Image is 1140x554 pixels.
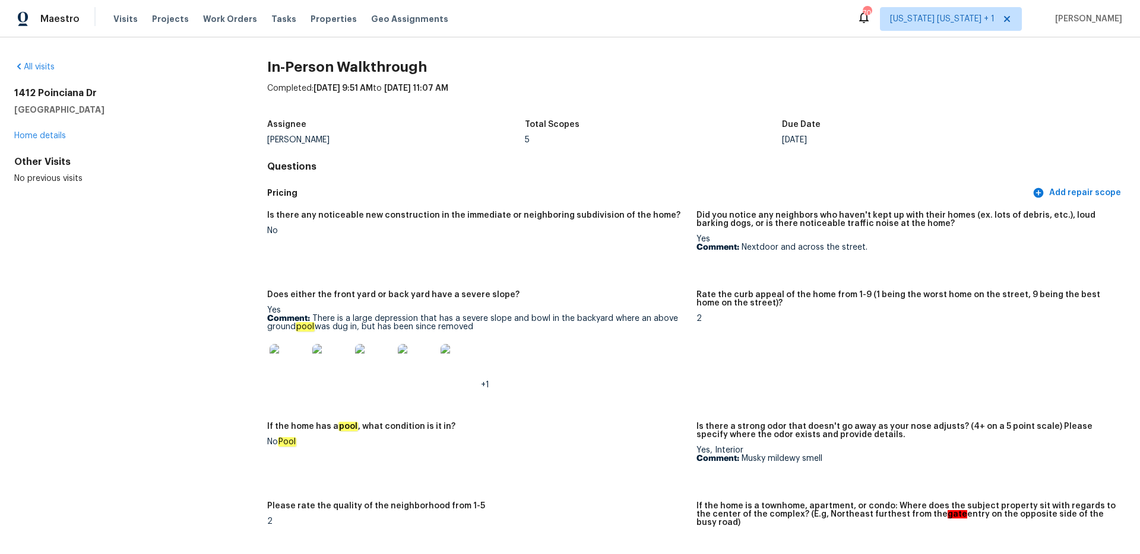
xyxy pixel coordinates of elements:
div: No [267,438,687,446]
h5: Is there a strong odor that doesn't go away as your nose adjusts? (4+ on a 5 point scale) Please ... [696,422,1116,439]
span: Maestro [40,13,80,25]
span: [US_STATE] [US_STATE] + 1 [890,13,995,25]
p: Nextdoor and across the street. [696,243,1116,251]
button: Add repair scope [1030,182,1126,204]
h5: Rate the curb appeal of the home from 1-9 (1 being the worst home on the street, 9 being the best... [696,291,1116,307]
span: [DATE] 9:51 AM [313,84,373,93]
div: [DATE] [782,136,1040,144]
h5: If the home has a , what condition is it in? [267,422,455,431]
span: Visits [113,13,138,25]
div: Yes [696,235,1116,251]
h5: [GEOGRAPHIC_DATA] [14,104,229,116]
div: [PERSON_NAME] [267,136,525,144]
div: Other Visits [14,156,229,168]
em: gate [948,510,967,518]
b: Comment: [696,454,739,463]
span: Properties [311,13,357,25]
span: Work Orders [203,13,257,25]
div: Completed: to [267,82,1126,113]
h5: Total Scopes [525,120,579,129]
b: Comment: [267,314,310,323]
span: Add repair scope [1035,186,1121,200]
a: Home details [14,132,66,140]
span: No previous visits [14,174,83,183]
h4: Questions [267,161,1126,173]
h5: If the home is a townhome, apartment, or condo: Where does the subject property sit with regards ... [696,502,1116,527]
h5: Does either the front yard or back yard have a severe slope? [267,291,520,299]
p: There is a large depression that has a severe slope and bowl in the backyard where an above groun... [267,314,687,331]
p: Musky mildewy smell [696,454,1116,463]
h5: Pricing [267,187,1030,199]
h2: In-Person Walkthrough [267,61,1126,73]
b: Comment: [696,243,739,251]
span: +1 [481,381,489,389]
div: Yes, Interior [696,446,1116,463]
div: 5 [525,136,783,144]
h5: Assignee [267,120,306,129]
a: All visits [14,63,55,71]
em: pool [296,322,315,332]
span: [PERSON_NAME] [1050,13,1122,25]
div: 2 [267,517,687,526]
h2: 1412 Poinciana Dr [14,87,229,99]
span: Projects [152,13,189,25]
em: pool [338,422,358,431]
div: 70 [863,7,871,19]
span: [DATE] 11:07 AM [384,84,448,93]
h5: Due Date [782,120,821,129]
div: Yes [267,306,687,389]
em: Pool [278,437,296,447]
div: 2 [696,314,1116,323]
h5: Is there any noticeable new construction in the immediate or neighboring subdivision of the home? [267,211,680,219]
span: Tasks [271,15,296,23]
span: Geo Assignments [371,13,448,25]
h5: Please rate the quality of the neighborhood from 1-5 [267,502,485,510]
div: No [267,227,687,235]
h5: Did you notice any neighbors who haven't kept up with their homes (ex. lots of debris, etc.), lou... [696,211,1116,228]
